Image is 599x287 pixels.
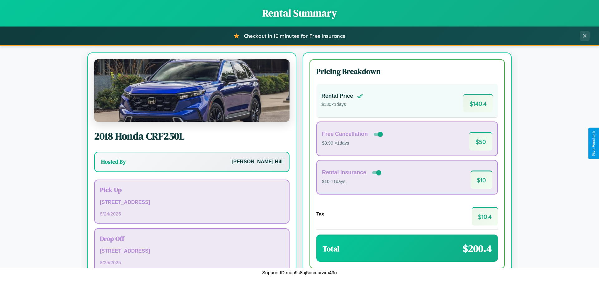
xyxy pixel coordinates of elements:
[470,171,492,189] span: $ 10
[244,33,345,39] span: Checkout in 10 minutes for Free Insurance
[101,158,126,166] h3: Hosted By
[322,139,384,147] p: $3.99 × 1 days
[94,129,290,143] h2: 2018 Honda CRF250L
[262,268,337,277] p: Support ID: mep9c8bj5ncmurwm43n
[316,211,324,216] h4: Tax
[463,94,493,112] span: $ 140.4
[100,234,284,243] h3: Drop Off
[472,207,498,225] span: $ 10.4
[94,59,290,122] img: Honda CRF250L
[322,131,368,137] h4: Free Cancellation
[322,178,382,186] p: $10 × 1 days
[100,210,284,218] p: 8 / 24 / 2025
[100,247,284,256] p: [STREET_ADDRESS]
[463,242,492,255] span: $ 200.4
[231,157,283,166] p: [PERSON_NAME] Hill
[321,101,363,109] p: $ 130 × 1 days
[316,66,498,77] h3: Pricing Breakdown
[100,198,284,207] p: [STREET_ADDRESS]
[322,169,366,176] h4: Rental Insurance
[592,131,596,156] div: Give Feedback
[6,6,593,20] h1: Rental Summary
[321,93,353,99] h4: Rental Price
[323,244,339,254] h3: Total
[100,185,284,194] h3: Pick Up
[469,132,492,151] span: $ 50
[100,258,284,267] p: 8 / 25 / 2025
